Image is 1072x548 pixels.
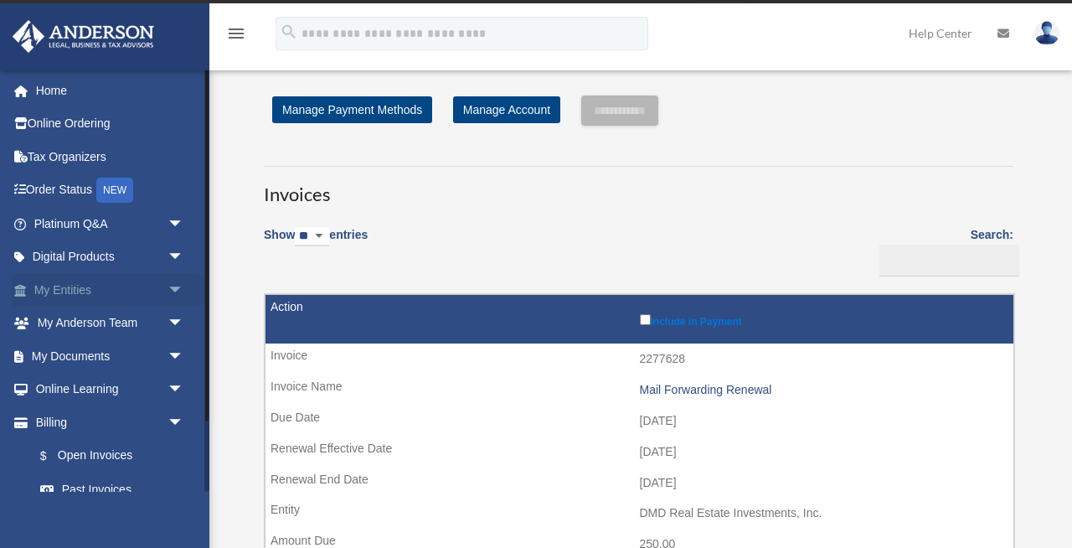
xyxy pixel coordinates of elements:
a: menu [226,29,246,44]
a: Digital Productsarrow_drop_down [12,240,209,274]
div: Mail Forwarding Renewal [640,383,1006,397]
a: Manage Account [453,96,560,123]
a: Online Ordering [12,107,209,141]
a: My Documentsarrow_drop_down [12,339,209,373]
span: arrow_drop_down [167,406,201,440]
span: $ [49,446,58,467]
label: Include in Payment [640,311,1006,328]
a: Billingarrow_drop_down [12,406,201,439]
span: arrow_drop_down [167,307,201,341]
a: Home [12,74,209,107]
span: arrow_drop_down [167,273,201,308]
a: Order StatusNEW [12,173,209,208]
i: search [280,23,298,41]
select: Showentries [295,227,329,246]
div: NEW [96,178,133,203]
a: Past Invoices [23,473,201,506]
span: arrow_drop_down [167,240,201,275]
td: [DATE] [265,406,1013,437]
td: [DATE] [265,437,1013,468]
a: Platinum Q&Aarrow_drop_down [12,207,209,240]
h3: Invoices [264,166,1013,208]
input: Search: [879,245,1019,277]
span: arrow_drop_down [167,207,201,241]
span: arrow_drop_down [167,373,201,407]
td: 2277628 [265,344,1013,375]
a: My Entitiesarrow_drop_down [12,273,209,307]
td: [DATE] [265,468,1013,499]
i: menu [226,23,246,44]
a: Online Learningarrow_drop_down [12,373,209,406]
a: Manage Payment Methods [272,96,432,123]
a: My Anderson Teamarrow_drop_down [12,307,209,340]
label: Search: [874,225,1013,277]
img: User Pic [1034,21,1059,45]
input: Include in Payment [640,314,651,325]
td: DMD Real Estate Investments, Inc. [265,498,1013,530]
span: arrow_drop_down [167,339,201,374]
img: Anderson Advisors Platinum Portal [8,20,159,53]
a: Tax Organizers [12,140,209,173]
a: $Open Invoices [23,439,193,473]
label: Show entries [264,225,368,263]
